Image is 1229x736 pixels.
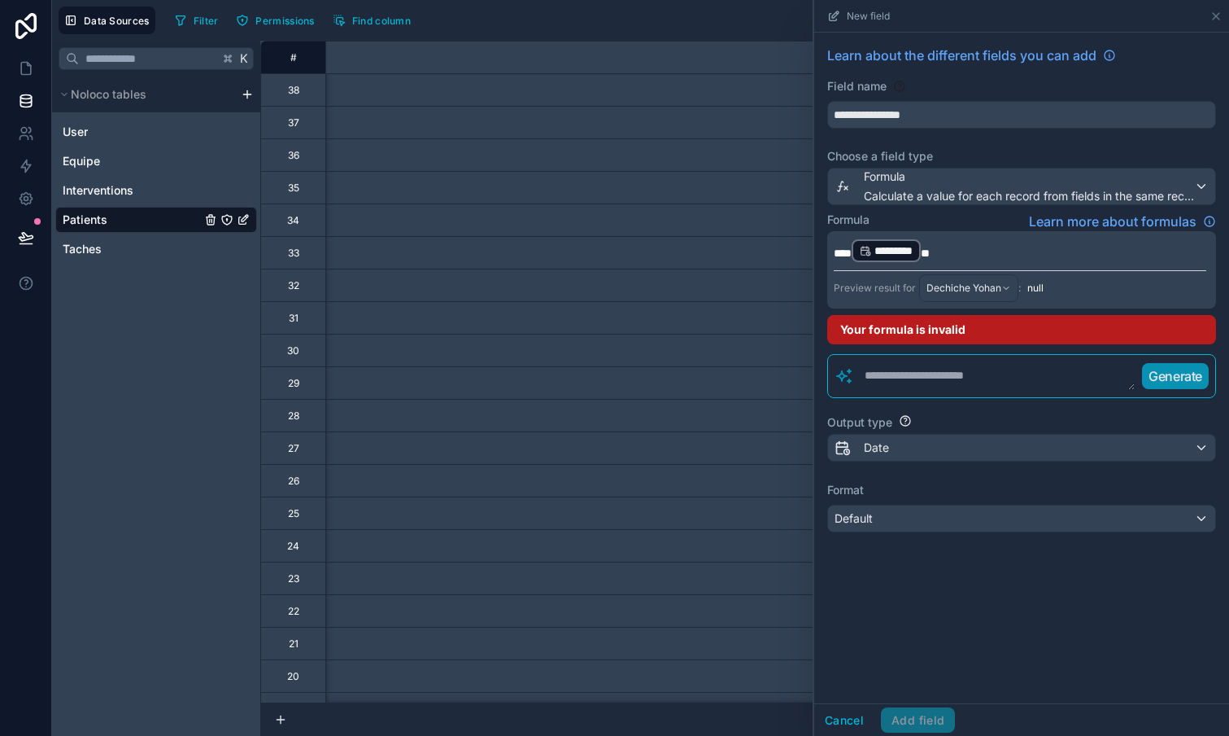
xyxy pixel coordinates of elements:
span: Data Sources [84,15,150,27]
div: 25 [288,507,299,520]
button: Generate [1142,363,1209,389]
span: Formula [864,169,1194,185]
label: Format [827,482,1216,498]
span: Learn more about formulas [1029,212,1196,231]
span: K [238,53,250,64]
span: Patients [63,212,107,228]
a: Learn about the different fields you can add [827,46,1116,65]
span: Taches [63,241,102,257]
button: Date [827,434,1216,462]
label: Field name [827,78,887,94]
div: 32 [288,279,299,292]
span: Find column [352,15,411,27]
span: Noloco tables [71,86,146,103]
div: 21 [289,637,299,651]
span: null [1027,282,1044,295]
div: Interventions [55,177,257,204]
div: Preview result for : [834,274,1021,302]
span: Default [835,511,873,525]
div: 27 [288,442,299,455]
div: 28 [288,410,299,423]
div: 24 [287,540,299,553]
span: Equipe [63,153,100,169]
div: 29 [288,377,299,390]
span: Calculate a value for each record from fields in the same record [864,188,1194,204]
button: Data Sources [59,7,155,34]
a: Equipe [63,153,201,169]
button: Dechiche Yohan [919,274,1018,302]
button: Cancel [814,708,874,734]
span: Permissions [255,15,314,27]
a: Patients [63,212,201,228]
div: 22 [288,605,299,618]
button: FormulaCalculate a value for each record from fields in the same record [827,168,1216,205]
div: User [55,119,257,145]
div: 23 [288,572,299,585]
div: Patients [55,207,257,233]
div: 30 [287,344,299,357]
span: User [63,124,88,140]
div: 35 [288,182,299,195]
a: User [63,124,201,140]
div: 31 [289,312,299,325]
button: Find column [327,8,416,33]
div: # [273,51,313,64]
a: Taches [63,241,201,257]
button: Default [827,505,1216,532]
span: Date [864,440,889,456]
button: Filter [168,8,224,33]
span: New field [847,10,890,23]
div: 20 [287,670,299,683]
label: Output type [827,414,892,431]
span: Dechiche Yohan [926,282,1001,295]
p: Generate [1148,366,1202,386]
button: Permissions [230,8,320,33]
div: 38 [288,84,299,97]
div: 37 [288,116,299,129]
div: 33 [288,247,299,260]
a: Permissions [230,8,326,33]
div: 34 [287,214,299,227]
div: Equipe [55,148,257,174]
div: 26 [288,475,299,488]
span: Filter [194,15,219,27]
span: Learn about the different fields you can add [827,46,1096,65]
button: Noloco tables [55,83,234,106]
div: 19 [289,703,299,716]
a: Interventions [63,182,201,199]
span: Interventions [63,182,133,199]
div: Taches [55,236,257,262]
label: Formula [827,212,869,228]
div: Your formula is invalid [827,315,1216,344]
div: 36 [288,149,299,162]
label: Choose a field type [827,148,1216,164]
a: Learn more about formulas [1029,212,1216,231]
